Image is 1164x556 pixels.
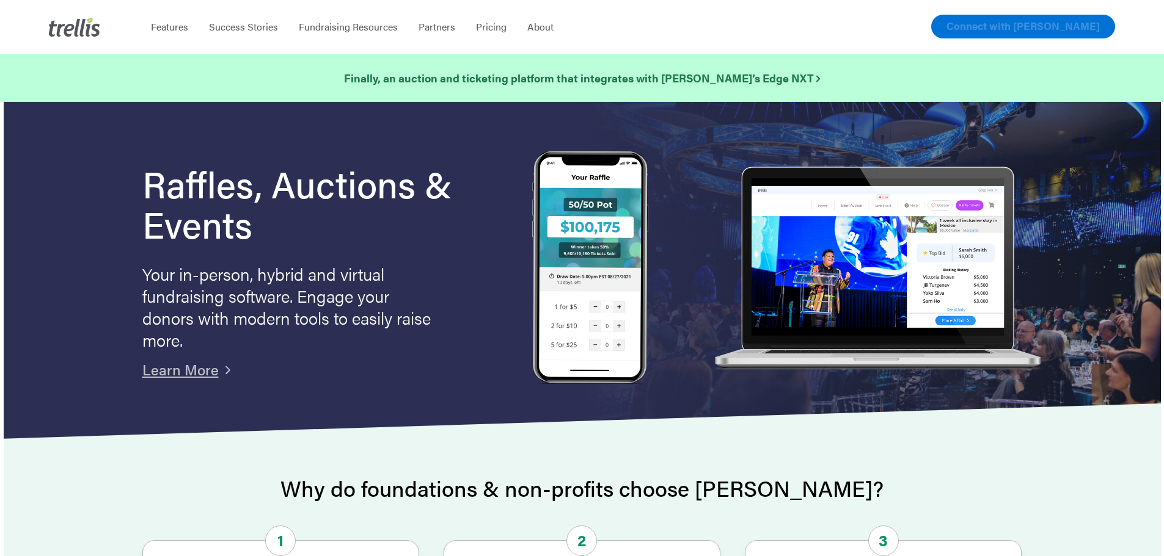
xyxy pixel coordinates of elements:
a: Fundraising Resources [288,21,408,33]
a: Pricing [466,21,517,33]
h2: Why do foundations & non-profits choose [PERSON_NAME]? [142,476,1022,500]
img: Trellis [49,17,100,37]
a: Learn More [142,359,219,380]
span: 2 [566,525,597,556]
h1: Raffles, Auctions & Events [142,163,486,244]
a: Success Stories [199,21,288,33]
span: Pricing [476,20,507,34]
a: Features [141,21,199,33]
a: Finally, an auction and ticketing platform that integrates with [PERSON_NAME]’s Edge NXT [344,70,820,87]
img: Trellis Raffles, Auctions and Event Fundraising [532,151,648,387]
span: Fundraising Resources [299,20,398,34]
img: rafflelaptop_mac_optim.png [708,167,1046,371]
a: Connect with [PERSON_NAME] [931,15,1115,38]
span: 3 [868,525,899,556]
span: Connect with [PERSON_NAME] [946,18,1100,33]
span: Success Stories [209,20,278,34]
a: Partners [408,21,466,33]
a: About [517,21,564,33]
p: Your in-person, hybrid and virtual fundraising software. Engage your donors with modern tools to ... [142,262,436,350]
span: Partners [419,20,455,34]
span: 1 [265,525,296,556]
span: About [527,20,554,34]
strong: Finally, an auction and ticketing platform that integrates with [PERSON_NAME]’s Edge NXT [344,70,820,85]
span: Features [151,20,188,34]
